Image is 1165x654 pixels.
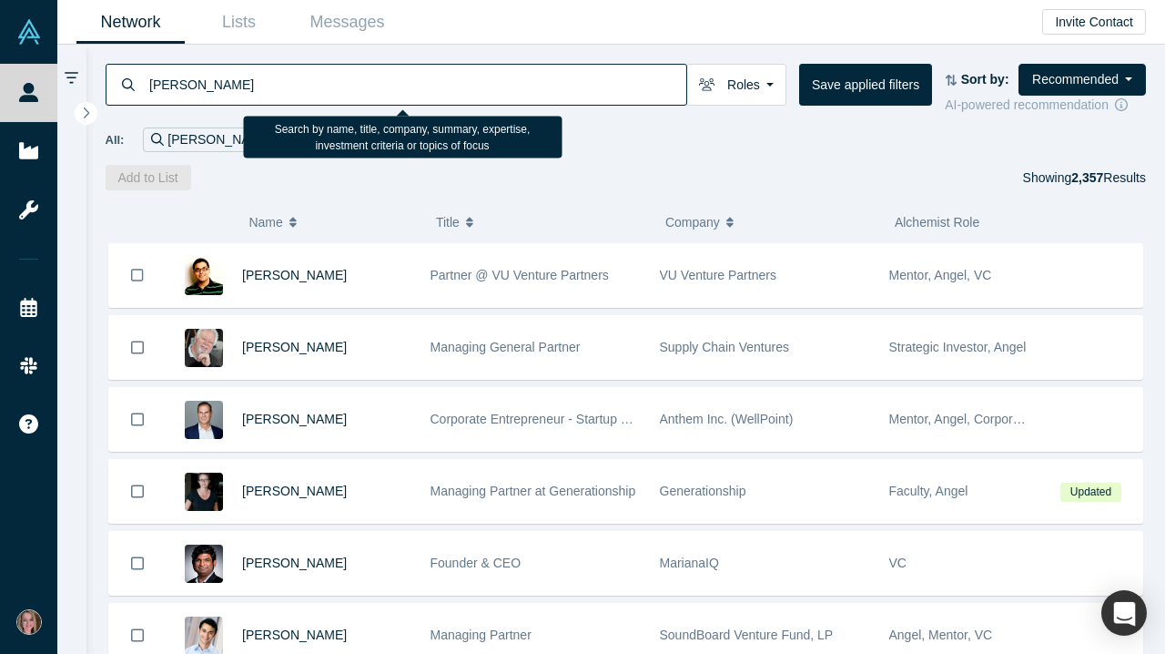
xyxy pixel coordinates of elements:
button: Name [248,203,417,241]
span: All: [106,131,125,149]
span: Mentor, Angel, Corporate Innovator, Customer [889,412,1150,426]
a: Messages [293,1,401,44]
strong: 2,357 [1071,170,1103,185]
span: Corporate Entrepreneur - Startup CEO Mentor [431,412,692,426]
span: Angel, Mentor, VC [889,628,993,642]
span: Supply Chain Ventures [660,340,789,354]
a: Lists [185,1,293,44]
div: [PERSON_NAME] [143,128,294,152]
div: Showing [1023,165,1146,190]
button: Bookmark [109,316,166,379]
button: Bookmark [109,532,166,595]
span: Managing Partner at Generationship [431,484,636,498]
div: AI-powered recommendation [945,96,1146,115]
span: Anthem Inc. (WellPoint) [660,412,794,426]
span: Strategic Investor, Angel [889,340,1027,354]
button: Roles [686,64,786,106]
span: Mentor, Angel, VC [889,268,992,282]
img: Christian Busch's Profile Image [185,401,223,439]
span: Founder & CEO [431,556,522,570]
button: Bookmark [109,460,166,523]
span: Faculty, Angel [889,484,968,498]
span: Managing Partner [431,628,532,642]
a: [PERSON_NAME] [242,556,347,570]
span: Managing General Partner [431,340,581,354]
button: Remove Filter [272,129,286,150]
img: Rachel Chalmers's Profile Image [185,473,223,511]
button: Company [665,203,876,241]
a: Network [76,1,185,44]
button: Save applied filters [799,64,932,106]
img: Anna Fahey's Account [16,609,42,635]
span: Title [436,203,460,241]
span: MarianaIQ [660,556,719,570]
button: Recommended [1018,64,1146,96]
strong: Sort by: [961,72,1009,87]
img: David Anderson's Profile Image [185,329,223,367]
button: Bookmark [109,243,166,307]
img: Venkat Nagaswamy's Profile Image [185,545,223,583]
span: Partner @ VU Venture Partners [431,268,609,282]
a: [PERSON_NAME] [242,268,347,282]
span: Results [1071,170,1146,185]
button: Invite Contact [1042,9,1146,35]
span: Generationship [660,484,746,498]
img: Aakash Jain's Profile Image [185,257,223,295]
span: VU Venture Partners [660,268,776,282]
span: Name [248,203,282,241]
button: Add to List [106,165,191,190]
span: Updated [1060,483,1120,502]
span: VC [889,556,907,570]
img: Alchemist Vault Logo [16,19,42,45]
span: Alchemist Role [895,215,979,230]
a: [PERSON_NAME] [242,628,347,642]
button: Title [436,203,646,241]
input: Search by name, title, company, summary, expertise, investment criteria or topics of focus [147,63,686,106]
a: [PERSON_NAME] [242,484,347,498]
button: Bookmark [109,388,166,451]
a: [PERSON_NAME] [242,412,347,426]
a: [PERSON_NAME] [242,340,347,354]
span: Company [665,203,720,241]
span: SoundBoard Venture Fund, LP [660,628,834,642]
